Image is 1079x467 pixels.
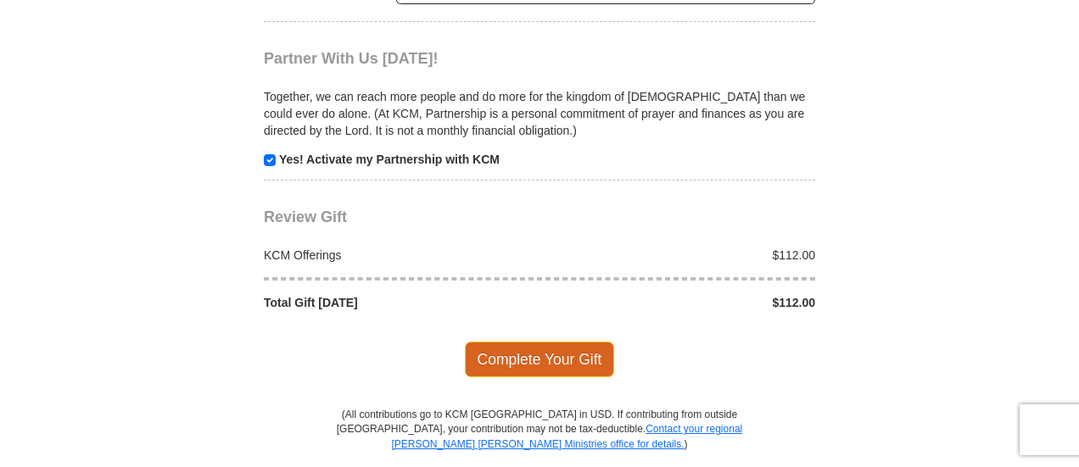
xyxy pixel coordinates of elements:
a: Contact your regional [PERSON_NAME] [PERSON_NAME] Ministries office for details. [391,423,742,449]
div: Total Gift [DATE] [255,294,540,311]
span: Complete Your Gift [465,342,615,377]
strong: Yes! Activate my Partnership with KCM [279,153,500,166]
p: Together, we can reach more people and do more for the kingdom of [DEMOGRAPHIC_DATA] than we coul... [264,88,815,139]
div: $112.00 [539,294,825,311]
div: KCM Offerings [255,247,540,264]
span: Partner With Us [DATE]! [264,50,439,67]
span: Review Gift [264,208,347,225]
div: $112.00 [539,247,825,264]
